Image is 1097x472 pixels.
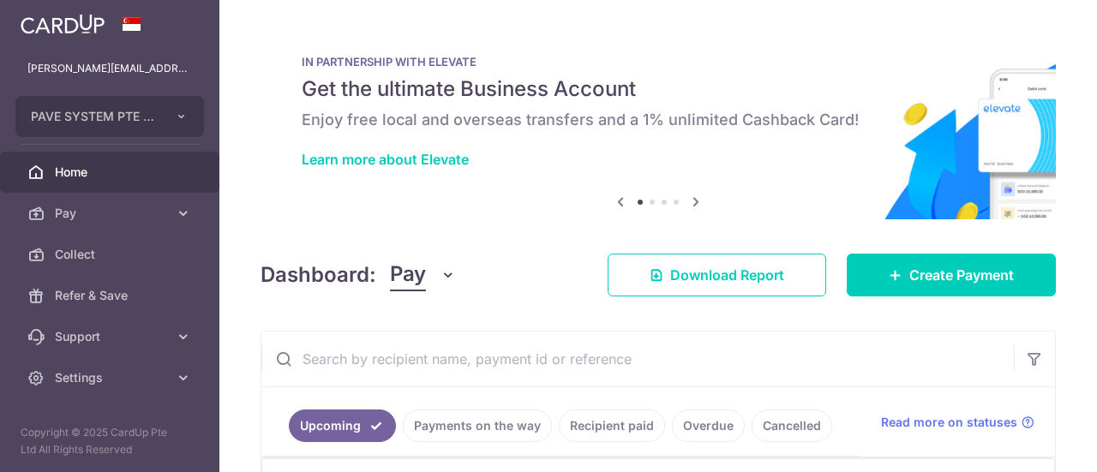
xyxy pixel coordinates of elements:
a: Download Report [608,254,826,296]
span: Home [55,164,168,181]
button: Pay [390,259,456,291]
span: Refer & Save [55,287,168,304]
a: Upcoming [289,409,396,442]
a: Cancelled [752,409,832,442]
a: Payments on the way [403,409,552,442]
a: Recipient paid [559,409,665,442]
a: Overdue [672,409,745,442]
p: [PERSON_NAME][EMAIL_ADDRESS][DOMAIN_NAME] [27,60,192,77]
a: Create Payment [847,254,1056,296]
span: Download Report [670,265,784,285]
a: Read more on statuses [881,414,1034,431]
h4: Dashboard: [261,260,376,290]
span: Collect [55,246,168,263]
a: Learn more about Elevate [302,151,469,168]
span: Pay [55,205,168,222]
span: PAVE SYSTEM PTE LTD [31,108,158,125]
span: Create Payment [909,265,1014,285]
span: Support [55,328,168,345]
span: Pay [390,259,426,291]
input: Search by recipient name, payment id or reference [261,332,1014,386]
img: Renovation banner [261,27,1056,219]
p: IN PARTNERSHIP WITH ELEVATE [302,55,1015,69]
img: CardUp [21,14,105,34]
span: Settings [55,369,168,386]
button: PAVE SYSTEM PTE LTD [15,96,204,137]
h6: Enjoy free local and overseas transfers and a 1% unlimited Cashback Card! [302,110,1015,130]
h5: Get the ultimate Business Account [302,75,1015,103]
span: Read more on statuses [881,414,1017,431]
